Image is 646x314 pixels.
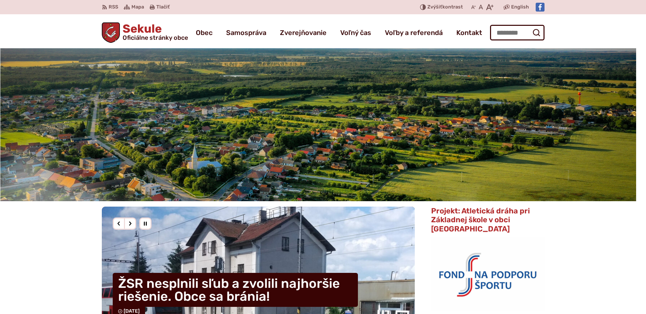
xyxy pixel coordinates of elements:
h1: Sekule [120,23,188,41]
a: Obec [196,23,212,42]
a: Voľný čas [340,23,371,42]
a: Voľby a referendá [385,23,443,42]
a: Logo Sekule, prejsť na domovskú stránku. [102,22,188,43]
span: Mapa [131,3,144,11]
span: RSS [109,3,118,11]
span: English [511,3,529,11]
h4: ŽSR nesplnili sľub a zvolili najhoršie riešenie. Obce sa bránia! [113,273,358,307]
div: Nasledujúci slajd [124,217,136,230]
span: [DATE] [124,308,140,314]
span: Oficiálne stránky obce [123,35,188,41]
span: kontrast [427,4,463,10]
a: Zverejňovanie [280,23,327,42]
img: Prejsť na Facebook stránku [536,3,545,12]
span: Projekt: Atletická dráha pri Základnej škole v obci [GEOGRAPHIC_DATA] [431,206,530,233]
div: Pozastaviť pohyb slajdera [139,217,152,230]
span: Zvýšiť [427,4,442,10]
a: English [510,3,530,11]
a: Samospráva [226,23,266,42]
div: Predošlý slajd [113,217,125,230]
span: Tlačiť [156,4,170,10]
img: Prejsť na domovskú stránku [102,22,120,43]
img: logo_fnps.png [431,237,544,311]
a: Kontakt [456,23,482,42]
